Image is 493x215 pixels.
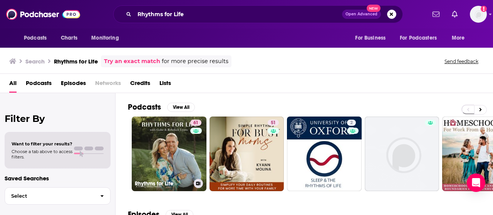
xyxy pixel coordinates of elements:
span: For Business [355,33,386,43]
span: For Podcasters [400,33,437,43]
img: Podchaser - Follow, Share and Rate Podcasts [6,7,80,22]
button: open menu [18,31,57,45]
h3: Rhythms for Life [135,180,191,187]
span: Select [5,193,94,198]
a: Try an exact match [104,57,160,66]
a: 2 [287,117,362,191]
button: Open AdvancedNew [342,10,381,19]
h2: Podcasts [128,102,161,112]
img: User Profile [470,6,487,23]
a: All [9,77,17,93]
span: 2 [350,119,353,127]
h3: Search [25,58,45,65]
span: Podcasts [24,33,47,43]
span: Logged in as mkercher [470,6,487,23]
button: Show profile menu [470,6,487,23]
a: Episodes [61,77,86,93]
span: Open Advanced [345,12,377,16]
svg: Add a profile image [481,6,487,12]
a: Charts [56,31,82,45]
span: 61 [193,119,198,127]
span: Choose a tab above to access filters. [12,149,72,160]
a: Show notifications dropdown [429,8,443,21]
button: open menu [350,31,395,45]
a: 61Rhythms for Life [132,117,206,191]
button: open menu [395,31,448,45]
span: New [367,5,381,12]
button: View All [167,103,195,112]
a: Credits [130,77,150,93]
span: Charts [61,33,77,43]
div: Open Intercom Messenger [467,173,485,192]
span: Monitoring [91,33,119,43]
p: Saved Searches [5,175,111,182]
div: Search podcasts, credits, & more... [113,5,403,23]
button: Send feedback [442,58,481,65]
h3: Rhythms for Life [54,58,98,65]
button: open menu [446,31,475,45]
h2: Filter By [5,113,111,124]
a: Podcasts [26,77,52,93]
a: 51 [268,120,279,126]
button: open menu [86,31,129,45]
a: PodcastsView All [128,102,195,112]
span: for more precise results [162,57,228,66]
span: 51 [271,119,276,127]
a: 51 [210,117,284,191]
span: Networks [95,77,121,93]
span: Want to filter your results? [12,141,72,147]
a: 61 [190,120,201,126]
input: Search podcasts, credits, & more... [134,8,342,20]
span: More [452,33,465,43]
button: Select [5,187,111,205]
a: Show notifications dropdown [449,8,461,21]
a: Lists [159,77,171,93]
a: 2 [347,120,356,126]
